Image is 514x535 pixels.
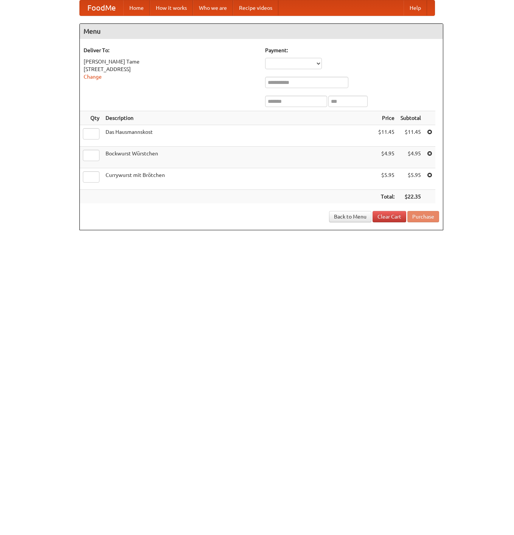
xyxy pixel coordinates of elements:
[233,0,278,16] a: Recipe videos
[375,147,398,168] td: $4.95
[84,74,102,80] a: Change
[102,111,375,125] th: Description
[80,24,443,39] h4: Menu
[375,125,398,147] td: $11.45
[398,147,424,168] td: $4.95
[375,111,398,125] th: Price
[193,0,233,16] a: Who we are
[407,211,439,222] button: Purchase
[150,0,193,16] a: How it works
[398,168,424,190] td: $5.95
[84,65,258,73] div: [STREET_ADDRESS]
[102,168,375,190] td: Currywurst mit Brötchen
[80,111,102,125] th: Qty
[404,0,427,16] a: Help
[398,111,424,125] th: Subtotal
[398,125,424,147] td: $11.45
[375,190,398,204] th: Total:
[265,47,439,54] h5: Payment:
[102,125,375,147] td: Das Hausmannskost
[84,47,258,54] h5: Deliver To:
[84,58,258,65] div: [PERSON_NAME] Tame
[102,147,375,168] td: Bockwurst Würstchen
[123,0,150,16] a: Home
[373,211,406,222] a: Clear Cart
[375,168,398,190] td: $5.95
[398,190,424,204] th: $22.35
[329,211,371,222] a: Back to Menu
[80,0,123,16] a: FoodMe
